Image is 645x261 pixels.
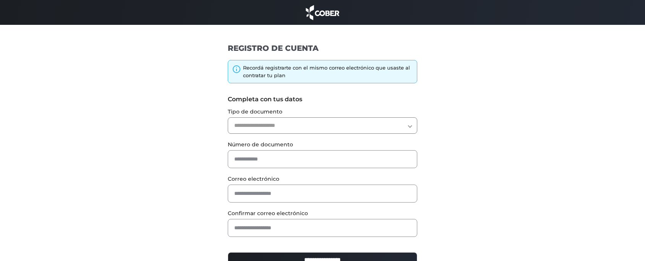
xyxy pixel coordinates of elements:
[228,108,418,116] label: Tipo de documento
[228,175,418,183] label: Correo electrónico
[228,209,418,217] label: Confirmar correo electrónico
[243,64,413,79] div: Recordá registrarte con el mismo correo electrónico que usaste al contratar tu plan
[304,4,341,21] img: cober_marca.png
[228,141,418,149] label: Número de documento
[228,43,418,53] h1: REGISTRO DE CUENTA
[228,95,418,104] label: Completa con tus datos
